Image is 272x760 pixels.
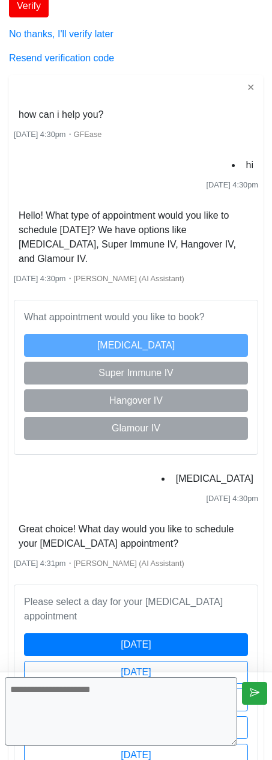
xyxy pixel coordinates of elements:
[206,180,258,189] span: [DATE] 4:30pm
[24,362,248,385] button: Super Immune IV
[9,53,114,63] a: Resend verification code
[24,633,248,656] button: [DATE]
[74,559,184,568] span: [PERSON_NAME] (AI Assistant)
[14,105,108,124] li: how can i help you?
[171,469,258,488] li: [MEDICAL_DATA]
[24,595,248,624] p: Please select a day for your [MEDICAL_DATA] appointment
[24,661,248,684] button: [DATE]
[14,206,258,269] li: Hello! What type of appointment would you like to schedule [DATE]? We have options like [MEDICAL_...
[14,130,101,139] small: ・
[14,520,258,553] li: Great choice! What day would you like to schedule your [MEDICAL_DATA] appointment?
[14,274,66,283] span: [DATE] 4:30pm
[9,29,113,39] a: No thanks, I'll verify later
[14,130,66,139] span: [DATE] 4:30pm
[24,389,248,412] button: Hangover IV
[243,80,258,96] button: ✕
[14,274,184,283] small: ・
[24,334,248,357] button: [MEDICAL_DATA]
[24,417,248,440] button: Glamour IV
[14,559,184,568] small: ・
[241,156,258,175] li: hi
[24,310,248,324] p: What appointment would you like to book?
[74,274,184,283] span: [PERSON_NAME] (AI Assistant)
[14,559,66,568] span: [DATE] 4:31pm
[74,130,102,139] span: GFEase
[206,494,258,503] span: [DATE] 4:30pm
